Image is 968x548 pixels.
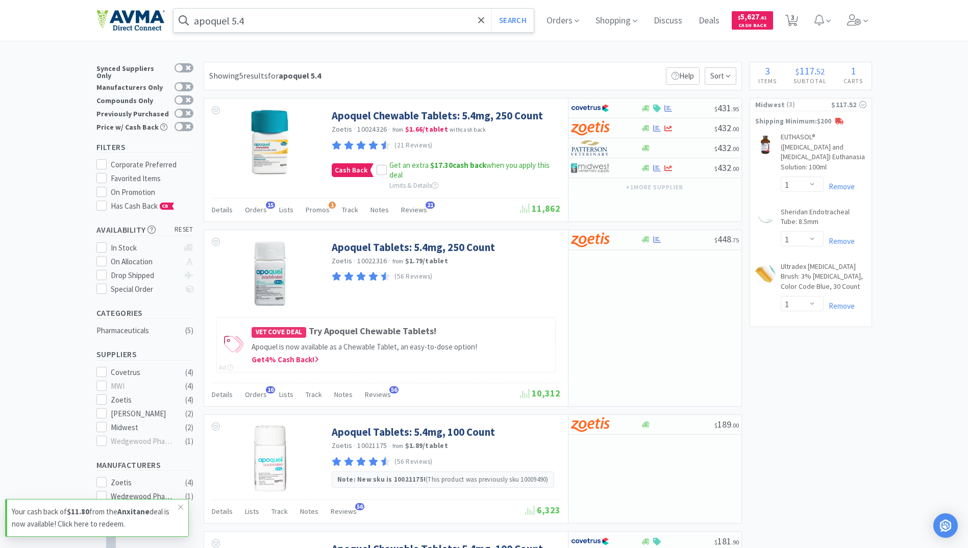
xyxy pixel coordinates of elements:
div: Special Order [111,283,179,295]
span: with cash back [450,126,486,133]
span: Reviews [331,507,357,516]
span: for [268,70,321,81]
div: Showing 5 results [209,69,321,83]
span: 189 [714,418,739,430]
span: $ [714,421,717,429]
span: 117 [799,64,814,77]
img: a673e5ab4e5e497494167fe422e9a3ab.png [571,417,609,432]
div: Previously Purchased [96,109,169,117]
div: ( 2 ) [185,421,193,434]
span: CB [160,203,170,209]
img: a673e5ab4e5e497494167fe422e9a3ab.png [571,232,609,247]
div: Zoetis [111,394,174,406]
img: 2211b05b10744db1b13b1c8044784231_401919.png [237,109,304,175]
div: Drop Shipped [111,269,179,282]
span: 10022316 [357,256,387,265]
div: ( 4 ) [185,380,193,392]
span: · [354,124,356,134]
a: Ultradex [MEDICAL_DATA] Brush: 3% [MEDICAL_DATA], Color Code Blue, 30 Count [781,262,866,296]
h4: Subtotal [785,76,835,86]
strong: Anxitane [117,507,150,516]
div: ( 4 ) [185,366,193,379]
span: $ [714,125,717,133]
span: . 00 [731,145,739,153]
a: EUTHASOL® ([MEDICAL_DATA] and [MEDICAL_DATA]) Euthanasia Solution: 100ml [781,132,866,176]
span: Midwest [755,99,785,110]
span: · [388,441,390,451]
div: Price w/ Cash Back [96,122,169,131]
input: Search by item, sku, manufacturer, ingredient, size... [173,9,534,32]
span: ( 3 ) [785,99,832,110]
span: 1 [851,64,856,77]
span: Details [212,507,233,516]
p: (56 Reviews) [394,271,433,282]
span: 16 [266,386,275,393]
div: . [785,66,835,76]
button: +1more supplier [621,180,688,194]
div: ( 4 ) [185,394,193,406]
img: 77fca1acd8b6420a9015268ca798ef17_1.png [571,101,609,116]
span: Lists [245,507,259,516]
a: Zoetis [332,124,353,134]
div: MWI [111,380,174,392]
img: 4204d45730d444e381e189e7c82e2d6e_112388.jpeg [755,134,776,155]
h4: Items [750,76,785,86]
span: Notes [300,507,318,516]
span: Track [306,390,322,399]
a: Remove [824,182,855,191]
span: . 00 [731,125,739,133]
span: 11,862 [520,203,560,214]
span: 10021175 [357,441,387,450]
span: Orders [245,205,267,214]
img: f5e969b455434c6296c6d81ef179fa71_3.png [571,140,609,156]
div: Manufacturers Only [96,82,169,91]
div: Covetrus [111,366,174,379]
div: Synced Suppliers Only [96,63,169,79]
span: Get 4 % Cash Back! [252,355,319,364]
span: Promos [306,205,330,214]
span: . 95 [731,105,739,113]
p: Help [666,67,700,85]
span: . 75 [731,236,739,244]
h5: Suppliers [96,348,193,360]
span: Cash Back [738,23,767,30]
a: 3 [781,17,802,27]
span: 10,312 [520,387,560,399]
div: Wedgewood Pharmacy [111,490,174,503]
a: Zoetis [332,256,353,265]
div: Wedgewood Pharmacy [111,435,174,447]
p: Apoquel is now available as a Chewable Tablet, an easy-to-dose option! [252,341,550,353]
span: 6,323 [526,504,560,516]
span: Lists [279,390,293,399]
a: Apoquel Chewable Tablets: 5.4mg, 250 Count [332,109,543,122]
span: Lists [279,205,293,214]
div: On Allocation [111,256,179,268]
img: 316abbea840c41c6acf01ffa139ab511_166308.jpeg [755,264,776,284]
span: Orders [245,390,267,399]
span: Has Cash Back [111,201,175,211]
span: $ [796,66,799,77]
strong: cash back [430,160,486,170]
span: 52 [816,66,825,77]
div: Ad [219,362,233,372]
span: from [392,126,404,133]
p: Shipping Minimum: $200 [750,116,872,127]
div: ( 1 ) [185,435,193,447]
div: Open Intercom Messenger [933,513,958,538]
a: Apoquel Tablets: 5.4mg, 250 Count [332,240,495,254]
strong: $1.89 / tablet [405,441,448,450]
span: 56 [389,386,399,393]
span: Cash Back [332,164,370,177]
span: $ [714,165,717,172]
a: Apoquel Tablets: 5.4mg, 100 Count [332,425,495,439]
p: Your cash back of from the deal is now available! Click here to redeem. [12,506,178,530]
img: a673e5ab4e5e497494167fe422e9a3ab.png [571,120,609,136]
div: ( 2 ) [185,408,193,420]
a: Discuss [650,16,686,26]
span: 56 [355,503,364,510]
h5: Manufacturers [96,459,193,471]
span: Notes [370,205,389,214]
div: Midwest [111,421,174,434]
img: 13836f3bd1a74e34985160505e7f3f38_239302.jpeg [254,425,286,491]
span: 432 [714,142,739,154]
